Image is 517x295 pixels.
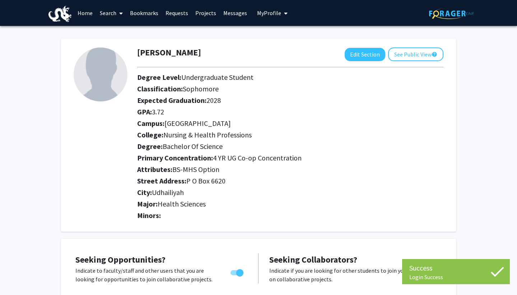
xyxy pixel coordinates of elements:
[137,188,443,197] h2: City:
[162,0,192,26] a: Requests
[409,273,503,281] div: Login Success
[75,266,217,283] p: Indicate to faculty/staff and other users that you are looking for opportunities to join collabor...
[137,131,443,139] h2: College:
[164,119,231,128] span: [GEOGRAPHIC_DATA]
[152,107,164,116] span: 3.72
[172,165,219,174] span: BS-MHS Option
[74,47,127,101] img: Profile Picture
[137,200,443,208] h2: Major:
[137,154,443,162] h2: Primary Concentration:
[137,177,443,185] h2: Street Address:
[48,6,71,22] img: Drexel University Logo
[137,73,443,82] h2: Degree Level:
[228,266,247,277] div: Toggle
[137,119,443,128] h2: Campus:
[137,47,201,58] h1: [PERSON_NAME]
[269,266,411,283] p: Indicate if you are looking for other students to join you on collaborative projects.
[158,199,206,208] span: Health Sciences
[206,96,221,105] span: 2028
[388,47,443,61] button: See Public View
[137,165,443,174] h2: Attributes:
[75,254,166,265] span: Seeking Opportunities?
[409,263,503,273] div: Success
[181,73,253,82] span: Undergraduate Student
[137,85,443,93] h2: Classification:
[213,153,302,162] span: 4 YR UG Co-op Concentration
[152,188,184,197] span: Udhailiyah
[183,84,219,93] span: Sophomore
[163,142,223,151] span: Bachelor Of Science
[192,0,220,26] a: Projects
[432,50,437,59] mat-icon: help
[269,254,357,265] span: Seeking Collaborators?
[137,96,443,105] h2: Expected Graduation:
[137,108,443,116] h2: GPA:
[137,142,443,151] h2: Degree:
[126,0,162,26] a: Bookmarks
[429,8,474,19] img: ForagerOne Logo
[163,130,252,139] span: Nursing & Health Professions
[74,0,96,26] a: Home
[220,0,251,26] a: Messages
[96,0,126,26] a: Search
[345,48,385,61] button: Edit Section
[137,211,443,220] h2: Minors:
[186,176,225,185] span: P O Box 6620
[257,9,281,17] span: My Profile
